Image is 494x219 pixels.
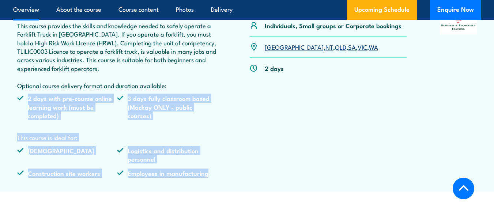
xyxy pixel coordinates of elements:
a: NT [325,42,333,51]
a: WA [369,42,378,51]
p: Individuals, Small groups or Corporate bookings [265,21,401,30]
li: 2 days with pre-course online learning work (must be completed) [17,94,117,120]
li: [DEMOGRAPHIC_DATA] [17,146,117,163]
li: Employees in manufacturing [117,169,217,177]
li: Logistics and distribution personnel [117,146,217,163]
a: VIC [358,42,367,51]
p: , , , , , [265,43,378,51]
a: SA [348,42,356,51]
li: 3 days fully classroom based (Mackay ONLY - public courses) [117,94,217,120]
li: Construction site workers [17,169,117,177]
a: QLD [335,42,346,51]
p: This course is ideal for: [17,133,216,141]
p: This course provides the skills and knowledge needed to safely operate a Forklift Truck in [GEOGR... [17,21,216,90]
p: 2 days [265,64,284,72]
a: [GEOGRAPHIC_DATA] [265,42,324,51]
